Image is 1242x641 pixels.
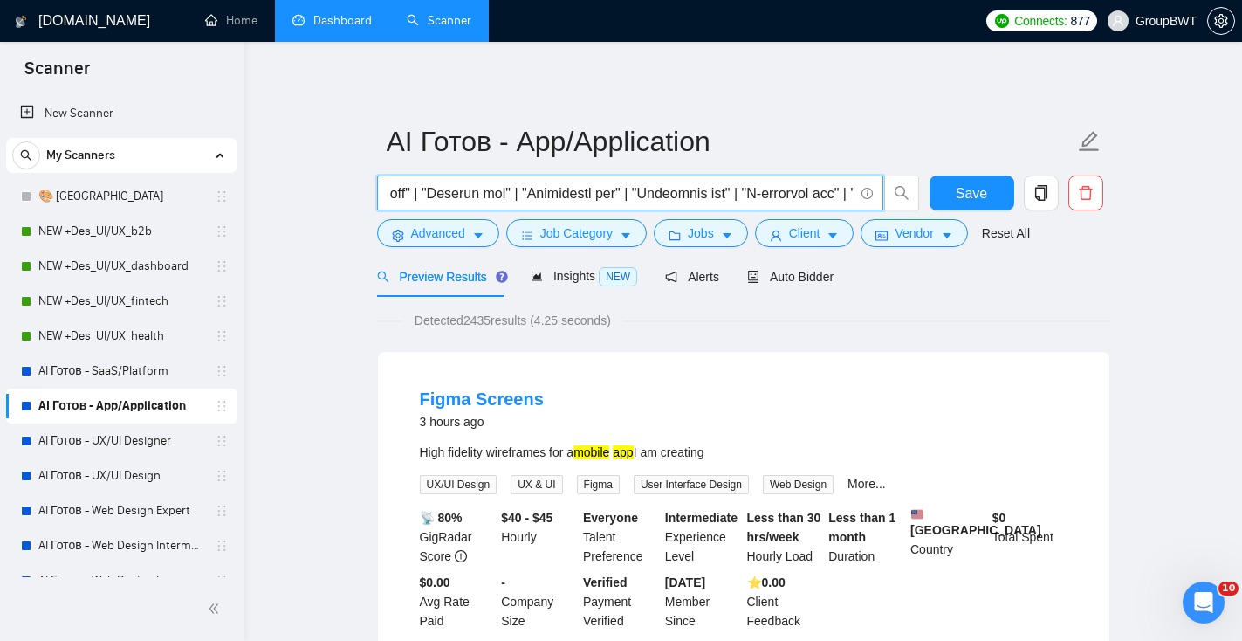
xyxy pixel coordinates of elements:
b: $0.00 [420,576,450,589]
span: notification [665,271,677,283]
div: Country [907,508,989,566]
div: Total Spent [989,508,1071,566]
li: New Scanner [6,96,237,131]
span: caret-down [472,229,484,242]
span: holder [215,574,229,588]
b: Less than 1 month [828,511,895,544]
span: double-left [208,600,225,617]
span: user [770,229,782,242]
b: Less than 30 hrs/week [747,511,821,544]
span: area-chart [531,270,543,282]
b: - [501,576,505,589]
iframe: Intercom live chat [1183,582,1225,624]
b: 📡 80% [420,511,463,525]
div: Client Feedback [744,573,826,631]
b: Verified [583,576,628,589]
button: setting [1207,7,1235,35]
span: Scanner [10,56,104,93]
span: Alerts [665,270,719,284]
span: holder [215,434,229,448]
a: AI Готов - UX/UI Designer [38,424,204,458]
span: delete [1069,185,1102,201]
a: AI Готов - Web Design Intermediate минус Development [38,563,204,598]
span: info-circle [455,550,467,562]
span: Client [789,224,820,243]
img: logo [15,8,27,36]
span: Jobs [688,224,714,243]
button: search [12,141,40,169]
a: homeHome [205,13,257,28]
div: Hourly [497,508,580,566]
span: caret-down [827,229,839,242]
div: GigRadar Score [416,508,498,566]
div: Payment Verified [580,573,662,631]
span: user [1112,15,1124,27]
span: Detected 2435 results (4.25 seconds) [402,311,623,330]
a: AI Готов - Web Design Intermediate минус Developer [38,528,204,563]
button: userClientcaret-down [755,219,854,247]
span: User Interface Design [634,475,749,494]
span: Auto Bidder [747,270,834,284]
span: holder [215,539,229,553]
span: UX/UI Design [420,475,497,494]
span: Connects: [1014,11,1067,31]
a: dashboardDashboard [292,13,372,28]
span: Job Category [540,224,613,243]
span: copy [1025,185,1058,201]
span: info-circle [861,188,873,199]
span: search [377,271,389,283]
a: New Scanner [20,96,223,131]
a: NEW +Des_UI/UX_health [38,319,204,354]
b: Intermediate [665,511,738,525]
div: Talent Preference [580,508,662,566]
button: Save [930,176,1014,210]
img: 🇺🇸 [911,508,923,520]
a: 🎨 [GEOGRAPHIC_DATA] [38,179,204,214]
button: idcardVendorcaret-down [861,219,967,247]
span: holder [215,224,229,238]
span: holder [215,364,229,378]
a: More... [847,477,886,491]
a: AI Готов - UX/UI Design [38,458,204,493]
div: Tooltip anchor [494,269,510,285]
span: UX & UI [511,475,562,494]
button: folderJobscaret-down [654,219,748,247]
span: edit [1078,130,1101,153]
a: AI Готов - App/Application [38,389,204,424]
b: Everyone [583,511,638,525]
span: holder [215,504,229,518]
div: Duration [825,508,907,566]
b: $ 0 [992,511,1006,525]
span: caret-down [721,229,733,242]
button: search [884,176,919,210]
div: 3 hours ago [420,411,544,432]
span: Advanced [411,224,465,243]
span: search [13,149,39,162]
span: setting [392,229,404,242]
span: Vendor [895,224,933,243]
a: NEW +Des_UI/UX_dashboard [38,249,204,284]
img: upwork-logo.png [995,14,1009,28]
div: Experience Level [662,508,744,566]
a: Reset All [982,224,1030,243]
span: holder [215,329,229,343]
span: idcard [875,229,888,242]
mark: mobile [573,445,609,459]
a: NEW +Des_UI/UX_fintech [38,284,204,319]
span: My Scanners [46,138,115,173]
div: Company Size [497,573,580,631]
span: holder [215,469,229,483]
span: Figma [577,475,620,494]
span: Save [956,183,987,204]
b: $40 - $45 [501,511,552,525]
button: delete [1068,176,1103,210]
span: holder [215,190,229,203]
span: holder [215,294,229,308]
span: caret-down [620,229,632,242]
a: Figma Screens [420,389,544,409]
span: holder [215,399,229,413]
span: caret-down [941,229,953,242]
input: Search Freelance Jobs... [388,183,854,204]
div: Hourly Load [744,508,826,566]
span: 877 [1071,11,1090,31]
